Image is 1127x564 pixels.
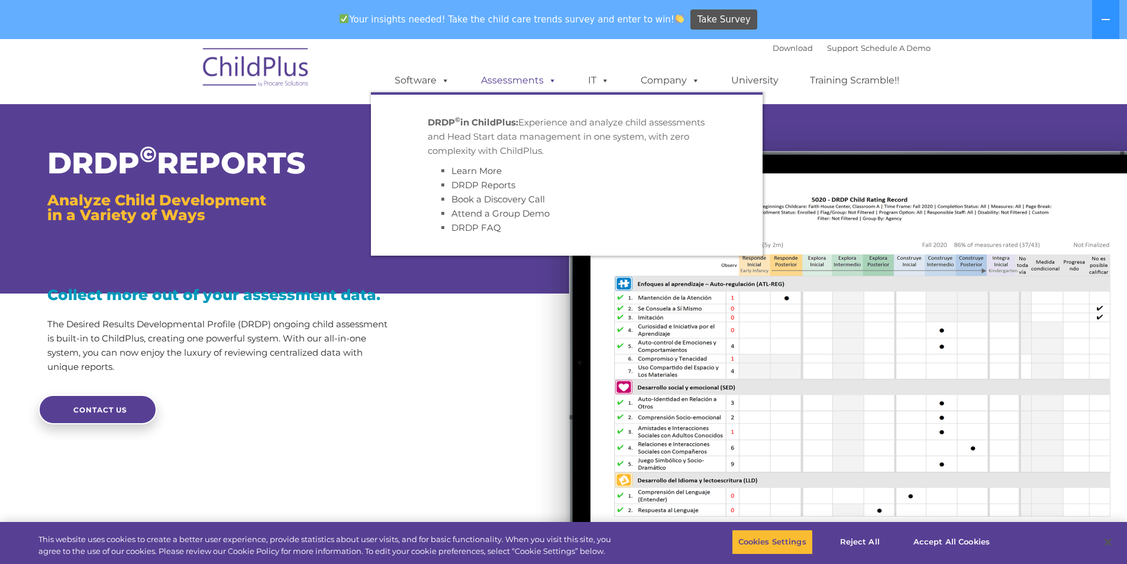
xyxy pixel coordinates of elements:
a: Book a Discovery Call [451,194,545,205]
h3: Collect more out of your assessment data. [47,288,395,302]
img: ✅ [340,14,348,23]
a: DRDP Reports [451,179,515,191]
button: Accept All Cookies [907,530,996,555]
button: Cookies Settings [732,530,813,555]
a: IT [576,69,621,92]
a: University [719,69,790,92]
a: Software [383,69,461,92]
a: Assessments [469,69,569,92]
div: This website uses cookies to create a better user experience, provide statistics about user visit... [38,534,620,557]
button: Close [1095,529,1121,555]
span: Take Survey [697,9,751,30]
a: CONTACT US [38,395,157,424]
a: Take Survey [690,9,757,30]
a: Learn More [451,165,502,176]
a: Attend a Group Demo [451,208,550,219]
span: in a Variety of Ways [47,206,205,224]
p: The Desired Results Developmental Profile (DRDP) ongoing child assessment is built-in to ChildPlu... [47,317,395,374]
img: ChildPlus by Procare Solutions [197,40,315,99]
a: Support [827,43,858,53]
a: DRDP FAQ [451,222,501,233]
h1: DRDP REPORTS [47,149,395,178]
sup: © [140,141,157,167]
p: Experience and analyze child assessments and Head Start data management in one system, with zero ... [428,115,706,158]
strong: DRDP in ChildPlus: [428,117,518,128]
img: 👏 [675,14,684,23]
a: Schedule A Demo [861,43,931,53]
sup: © [455,115,460,124]
a: Download [773,43,813,53]
font: | [773,43,931,53]
a: Training Scramble!! [798,69,911,92]
span: CONTACT US [73,405,127,414]
button: Reject All [823,530,897,555]
a: Company [629,69,712,92]
span: Your insights needed! Take the child care trends survey and enter to win! [335,8,689,31]
span: Analyze Child Development [47,191,266,209]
